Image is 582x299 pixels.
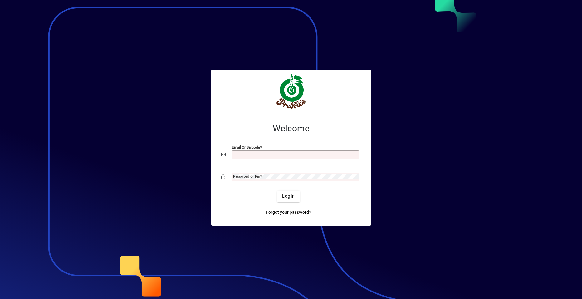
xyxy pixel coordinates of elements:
[263,207,314,218] a: Forgot your password?
[233,174,260,179] mat-label: Password or Pin
[221,123,361,134] h2: Welcome
[266,209,311,216] span: Forgot your password?
[232,145,260,149] mat-label: Email or Barcode
[282,193,295,199] span: Login
[277,191,300,202] button: Login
